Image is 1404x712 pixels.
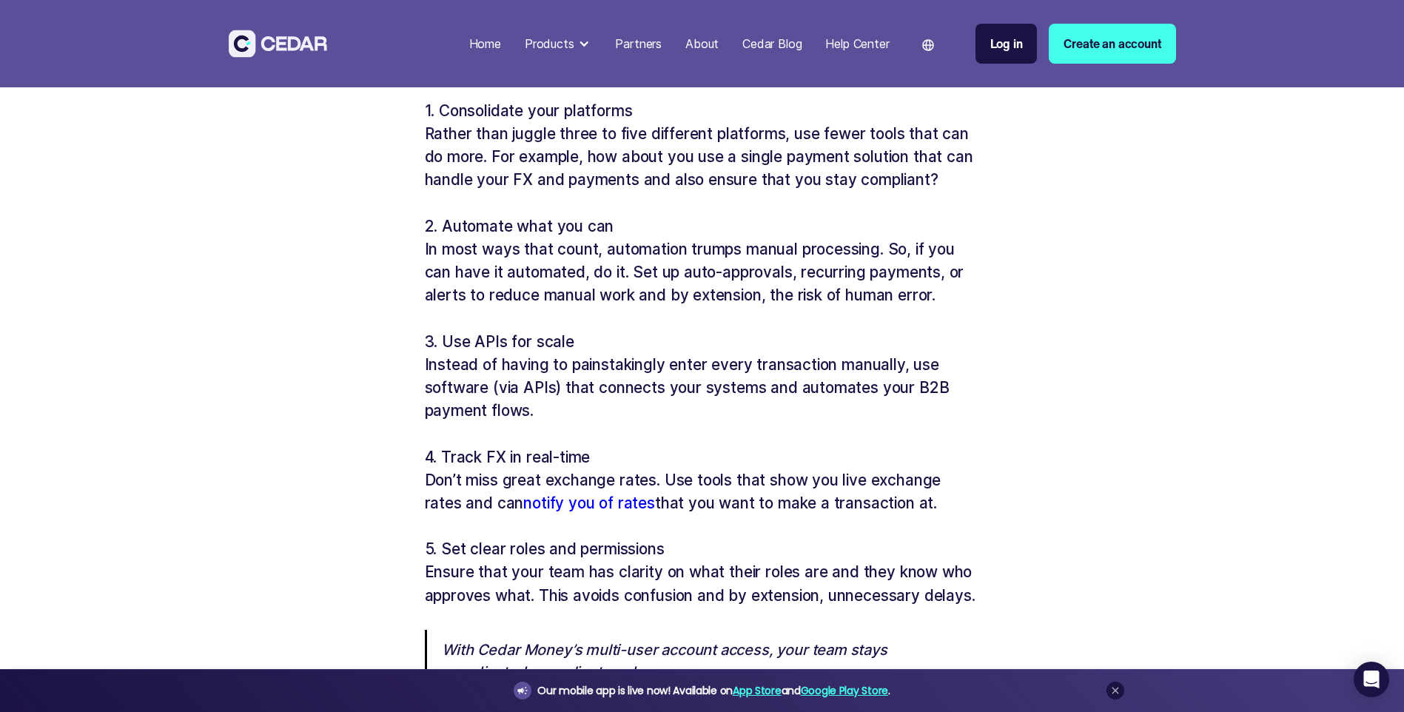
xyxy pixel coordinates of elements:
[685,35,719,53] div: About
[425,122,980,192] p: Rather than juggle three to five different platforms, use fewer tools that can do more. For examp...
[819,27,895,60] a: Help Center
[922,39,934,51] img: world icon
[1354,662,1389,697] div: Open Intercom Messenger
[742,35,802,53] div: Cedar Blog
[425,607,980,630] p: ‍
[825,35,889,53] div: Help Center
[736,27,807,60] a: Cedar Blog
[609,27,668,60] a: Partners
[425,560,980,606] p: Ensure that your team has clarity on what their roles are and they know who approves what. This a...
[425,353,980,423] p: Instead of having to painstakingly enter every transaction manually, use software (via APIs) that...
[425,99,980,122] p: 1. Consolidate your platforms
[442,641,887,681] em: With Cedar Money’s multi-user account access, your team stays coordinated, compliant, and secure.
[425,215,980,238] p: 2. Automate what you can
[517,685,528,696] img: announcement
[425,514,980,537] p: ‍
[425,468,980,514] p: Don’t miss great exchange rates. Use tools that show you live exchange rates and can that you wan...
[679,27,725,60] a: About
[801,683,888,698] a: Google Play Store
[425,537,980,560] p: 5. Set clear roles and permissions
[523,494,655,512] a: notify you of rates
[425,306,980,329] p: ‍
[990,35,1023,53] div: Log in
[425,238,980,307] p: In most ways that count, automation trumps manual processing. So, if you can have it automated, d...
[733,683,781,698] a: App Store
[425,446,980,468] p: 4. Track FX in real-time
[537,682,890,700] div: Our mobile app is live now! Available on and .
[615,35,662,53] div: Partners
[975,24,1038,64] a: Log in
[463,27,507,60] a: Home
[1049,24,1175,64] a: Create an account
[425,330,980,353] p: 3. Use APIs for scale
[519,29,598,58] div: Products
[425,76,980,99] p: ‍
[525,35,574,53] div: Products
[425,422,980,445] p: ‍
[469,35,501,53] div: Home
[425,191,980,214] p: ‍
